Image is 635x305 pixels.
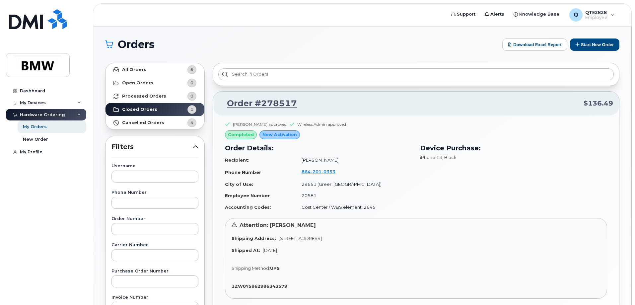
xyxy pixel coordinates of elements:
[111,142,193,152] span: Filters
[118,39,155,49] span: Orders
[262,131,297,138] span: New Activation
[122,67,146,72] strong: All Orders
[570,38,619,51] button: Start New Order
[111,243,198,247] label: Carrier Number
[502,38,567,51] button: Download Excel Report
[321,169,335,174] span: 0353
[111,164,198,168] label: Username
[584,99,613,108] span: $136.49
[311,169,321,174] span: 201
[232,283,287,289] strong: 1ZW0Y5862986343579
[225,143,412,153] h3: Order Details:
[225,204,271,210] strong: Accounting Codes:
[225,170,261,175] strong: Phone Number
[190,93,193,99] span: 0
[111,269,198,273] label: Purchase Order Number
[106,63,204,76] a: All Orders5
[122,94,166,99] strong: Processed Orders
[122,80,153,86] strong: Open Orders
[190,66,193,73] span: 5
[190,119,193,126] span: 4
[606,276,630,300] iframe: Messenger Launcher
[263,248,277,253] span: [DATE]
[302,169,343,174] a: 8642010353
[232,266,270,271] span: Shipping Method:
[122,120,164,125] strong: Cancelled Orders
[232,236,276,241] strong: Shipping Address:
[190,80,193,86] span: 0
[219,98,297,110] a: Order #278517
[225,157,249,163] strong: Recipient:
[296,154,412,166] td: [PERSON_NAME]
[296,190,412,201] td: 20581
[232,283,290,289] a: 1ZW0Y5862986343579
[225,182,253,187] strong: City of Use:
[106,90,204,103] a: Processed Orders0
[233,121,287,127] div: [PERSON_NAME] approved
[420,155,442,160] span: iPhone 13
[111,295,198,300] label: Invoice Number
[270,266,280,271] strong: UPS
[297,121,346,127] div: Wireless Admin approved
[218,68,614,80] input: Search in orders
[232,248,260,253] strong: Shipped At:
[190,106,193,113] span: 1
[106,116,204,129] a: Cancelled Orders4
[420,143,607,153] h3: Device Purchase:
[240,222,316,228] span: Attention: [PERSON_NAME]
[296,201,412,213] td: Cost Center / WBS element: 2645
[111,217,198,221] label: Order Number
[442,155,457,160] span: , Black
[122,107,157,112] strong: Closed Orders
[111,191,198,195] label: Phone Number
[302,169,335,174] span: 864
[225,193,270,198] strong: Employee Number
[106,103,204,116] a: Closed Orders1
[106,76,204,90] a: Open Orders0
[228,131,254,138] span: completed
[279,236,322,241] span: [STREET_ADDRESS]
[296,179,412,190] td: 29651 (Greer, [GEOGRAPHIC_DATA])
